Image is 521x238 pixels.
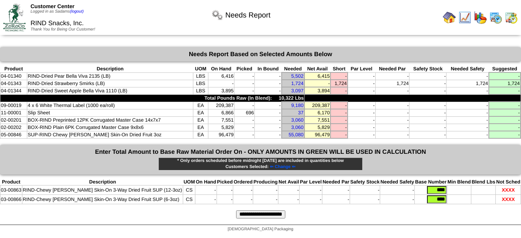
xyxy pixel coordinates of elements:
td: - [409,72,447,80]
td: - [254,124,281,131]
a: (logout) [70,9,84,14]
td: - [409,109,447,116]
td: 209,387 [304,102,331,109]
td: - [375,109,409,116]
td: 1,724 [447,80,489,87]
td: - [331,102,348,109]
img: line_graph.gif [458,11,471,24]
td: - [234,72,254,80]
td: - [254,116,281,124]
a: 1,724 [291,81,304,86]
td: 3,895 [208,87,234,94]
td: - [322,186,350,195]
th: Description [22,179,183,186]
td: - [447,87,489,94]
td: - [331,109,348,116]
td: - [489,131,521,138]
span: Thank You for Being Our Customer! [31,27,95,32]
td: - [489,109,521,116]
td: - [254,131,281,138]
td: - [375,116,409,124]
td: - [278,195,300,204]
td: - [234,102,254,109]
th: Base Number [415,179,447,186]
td: 04-01344 [0,87,27,94]
a: 3,097 [291,88,304,94]
td: - [233,195,253,204]
td: - [375,87,409,94]
td: - [195,186,217,195]
td: RIND-Dried Pear Bella Viva 2135 (LB) [27,72,193,80]
td: - [489,72,521,80]
th: Needed Par [322,179,350,186]
td: - [331,124,348,131]
td: - [348,87,375,94]
td: - [409,131,447,138]
td: EA [193,109,208,116]
td: - [348,109,375,116]
td: 6,416 [208,72,234,80]
td: 3,894 [304,87,331,94]
a: 3,060 [291,117,304,123]
td: - [489,116,521,124]
th: Min Blend [447,179,471,186]
th: Par Level [348,66,375,72]
td: - [234,80,254,87]
th: Producing [253,179,278,186]
td: - [350,186,380,195]
td: - [447,124,489,131]
td: 03-00866 [0,195,22,204]
td: 6,866 [208,109,234,116]
img: ZoRoCo_Logo(Green%26Foil)%20jpg.webp [3,4,26,31]
th: Picked [234,66,254,72]
td: - [348,72,375,80]
td: - [234,131,254,138]
th: UOM [183,179,195,186]
td: - [447,102,489,109]
td: 1,724 [375,80,409,87]
a: 55,080 [289,132,304,138]
td: - [409,116,447,124]
td: RIND-Dried Strawberry Smirks (LB) [27,80,193,87]
td: - [331,131,348,138]
td: CS [183,186,195,195]
td: 7,551 [304,116,331,124]
td: EA [193,124,208,131]
td: - [234,124,254,131]
td: - [217,195,233,204]
td: - [409,80,447,87]
td: - [253,195,278,204]
td: 02-00202 [0,124,27,131]
img: home.gif [443,11,456,24]
th: Description [27,66,193,72]
span: Logged in as Sadams [31,9,84,14]
td: 96,479 [208,131,234,138]
th: Suggested [489,66,521,72]
td: BOX-RIND Plain 6PK Corrugated Master Case 9x8x6 [27,124,193,131]
td: - [348,102,375,109]
td: XXXX [496,195,521,204]
td: Total Pounds Raw (In Blend): 10,322 Lbs [0,94,304,102]
td: - [254,72,281,80]
td: - [447,109,489,116]
td: BOX-RIND Preprinted 12PK Corrugated Master Case 14x7x7 [27,116,193,124]
a: ⇐ Change ⇐ [269,164,296,169]
th: Blend Lbs [471,179,496,186]
th: Ordered [233,179,253,186]
td: 04-01343 [0,80,27,87]
a: 5,502 [291,73,304,79]
img: graph.gif [474,11,487,24]
td: - [331,116,348,124]
a: 9,180 [291,103,304,108]
th: In Bound [254,66,281,72]
td: - [217,186,233,195]
th: On Hand [195,179,217,186]
td: 7,551 [208,116,234,124]
th: Needed Safety [447,66,489,72]
th: Product [0,66,27,72]
td: - [300,186,322,195]
th: Needed Safety [380,179,415,186]
td: LBS [193,80,208,87]
td: - [195,195,217,204]
td: RIND-Chewy [PERSON_NAME] Skin-On 3-Way Dried Fruit SUP (12-3oz) [22,186,183,195]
